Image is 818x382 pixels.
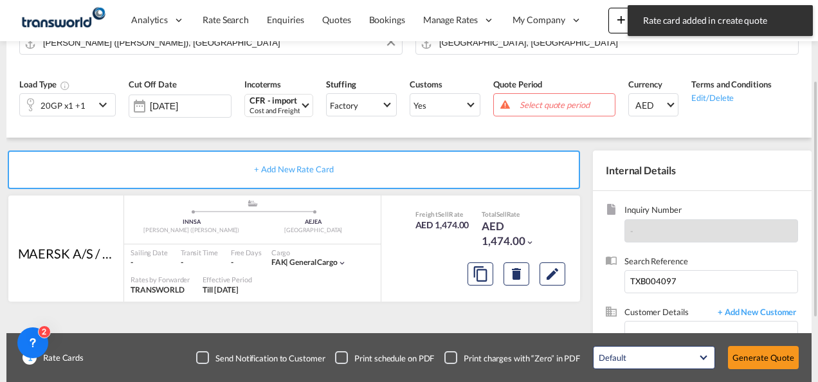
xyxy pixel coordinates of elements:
[18,244,114,262] div: MAERSK A/S / TDWC-DUBAI
[613,14,662,24] span: New
[322,14,350,25] span: Quotes
[267,14,304,25] span: Enquiries
[354,352,434,364] div: Print schedule on PDF
[271,257,338,268] div: general cargo
[131,285,190,296] div: TRANSWORLD
[593,150,812,190] div: Internal Details
[624,270,798,293] input: Enter search reference
[250,105,300,115] div: Cost and Freight
[438,210,449,218] span: Sell
[326,93,397,116] md-select: Select Stuffing: Factory
[203,14,249,25] span: Rate Search
[19,79,70,89] span: Load Type
[271,257,290,267] span: FAK
[414,100,426,111] div: Yes
[439,32,792,54] input: Search by Door/Port
[95,97,114,113] md-icon: icon-chevron-down
[19,32,403,55] md-input-container: Jawaharlal Nehru (Nhava Sheva), INNSA
[415,219,469,232] div: AED 1,474.00
[330,100,358,111] div: Factory
[691,91,771,104] div: Edit/Delete
[129,79,177,89] span: Cut Off Date
[624,306,711,321] span: Customer Details
[410,79,442,89] span: Customs
[326,79,356,89] span: Stuffing
[244,94,313,117] md-select: Select Incoterms: CFR - import Cost and Freight
[41,96,86,114] div: 20GP x1 40HC x1
[215,352,325,364] div: Send Notification to Customer
[245,200,260,206] md-icon: assets/icons/custom/ship-fill.svg
[728,346,799,369] button: Generate Quote
[231,257,233,268] div: -
[338,259,347,268] md-icon: icon-chevron-down
[410,93,480,116] md-select: Select Customs: Yes
[639,14,801,27] span: Rate card added in create quote
[415,210,469,219] div: Freight Rate
[43,32,395,54] input: Search by Door/Port
[253,226,375,235] div: [GEOGRAPHIC_DATA]
[203,275,251,284] div: Effective Period
[423,14,478,26] span: Manage Rates
[624,204,798,219] span: Inquiry Number
[473,266,488,282] md-icon: assets/icons/custom/copyQuote.svg
[131,285,185,295] span: TRANSWORLD
[482,219,546,250] div: AED 1,474.00
[520,99,612,111] span: Select quote period
[60,80,70,91] md-icon: icon-information-outline
[286,257,288,267] span: |
[131,257,168,268] div: -
[231,248,262,257] div: Free Days
[335,351,434,364] md-checkbox: Checkbox No Ink
[464,352,580,364] div: Print charges with “Zero” in PDF
[254,164,333,174] span: + Add New Rate Card
[608,8,667,33] button: icon-plus 400-fgNewicon-chevron-down
[540,262,565,286] button: Edit
[635,99,665,112] span: AED
[253,218,375,226] div: AEJEA
[181,257,218,268] div: -
[496,210,507,218] span: Sell
[369,14,405,25] span: Bookings
[415,32,799,55] md-input-container: Jebel Ali, AEJEA
[19,6,106,35] img: f753ae806dec11f0841701cdfdf085c0.png
[624,255,798,270] span: Search Reference
[150,101,231,111] input: Select
[131,248,168,257] div: Sailing Date
[628,93,678,116] md-select: Select Currency: د.إ AEDUnited Arab Emirates Dirham
[513,14,565,26] span: My Company
[8,150,580,189] div: + Add New Rate Card
[504,262,529,286] button: Delete
[131,14,168,26] span: Analytics
[203,285,239,296] div: Till 31 Aug 2025
[203,285,239,295] span: Till [DATE]
[493,79,542,89] span: Quote Period
[691,79,771,89] span: Terms and Conditions
[181,248,218,257] div: Transit Time
[381,32,401,51] button: Clear Input
[131,218,253,226] div: INNSA
[37,352,84,363] span: Rate Cards
[444,351,580,364] md-checkbox: Checkbox No Ink
[599,352,626,363] div: Default
[271,248,347,257] div: Cargo
[244,79,281,89] span: Incoterms
[131,226,253,235] div: [PERSON_NAME] ([PERSON_NAME])
[711,306,798,321] span: + Add New Customer
[482,210,546,219] div: Total Rate
[613,12,629,27] md-icon: icon-plus 400-fg
[631,322,797,350] input: Enter Customer Details
[630,226,633,236] span: -
[525,238,534,247] md-icon: icon-chevron-down
[468,262,493,286] button: Copy
[131,275,190,284] div: Rates by Forwarder
[196,351,325,364] md-checkbox: Checkbox No Ink
[23,350,37,365] span: 1
[250,96,300,105] div: CFR - import
[19,93,116,116] div: 20GP x1 40HC x1icon-chevron-down
[628,79,662,89] span: Currency
[516,96,615,114] span: Select quote period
